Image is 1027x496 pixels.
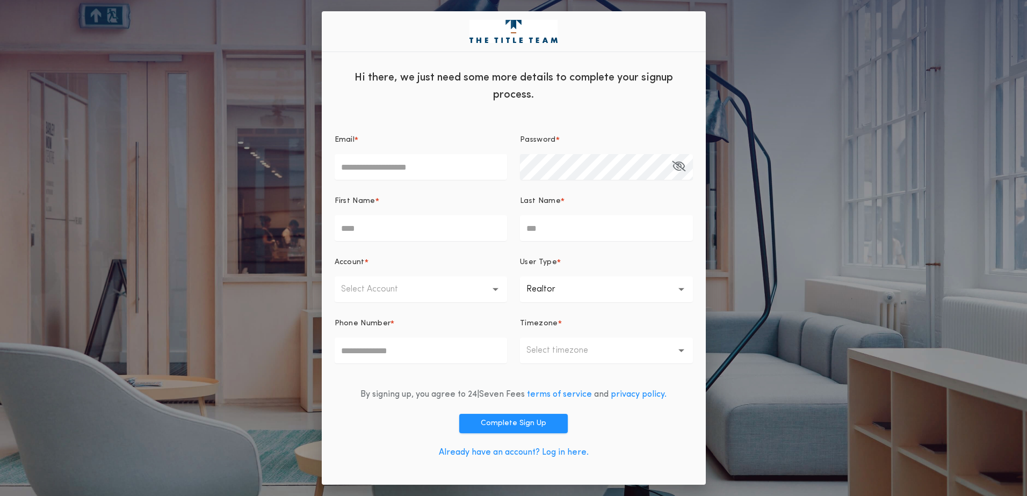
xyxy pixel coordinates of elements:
p: Last Name [520,196,561,207]
input: First Name* [335,215,508,241]
a: privacy policy. [611,390,667,399]
div: Hi there, we just need some more details to complete your signup process. [322,61,706,109]
p: First Name [335,196,375,207]
p: Password [520,135,556,145]
input: Phone Number* [335,338,508,363]
p: Select Account [341,283,415,296]
p: Phone Number [335,318,391,329]
p: Select timezone [526,344,605,357]
p: Email [335,135,355,145]
p: Realtor [526,283,573,296]
button: Select timezone [520,338,693,363]
input: Email* [335,154,508,180]
a: terms of service [527,390,592,399]
img: logo [469,20,558,43]
p: User Type [520,257,557,268]
a: Already have an account? Log in here. [439,448,589,457]
button: Select Account [335,276,508,302]
p: Account [335,257,365,268]
button: Realtor [520,276,693,302]
button: Password* [672,154,685,180]
input: Last Name* [520,215,693,241]
div: By signing up, you agree to 24|Seven Fees and [360,388,667,401]
input: Password* [520,154,693,180]
p: Timezone [520,318,558,329]
button: Complete Sign Up [459,414,568,433]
